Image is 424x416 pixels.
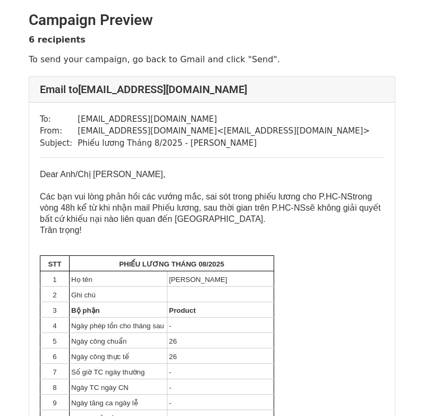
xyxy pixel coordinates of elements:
[167,395,274,410] td: -
[40,113,78,126] td: To:
[40,379,70,395] td: 8
[78,137,370,149] td: Phiếu lương Tháng 8/2025 - [PERSON_NAME]
[29,11,395,29] h2: Campaign Preview
[40,256,70,271] td: STT
[40,364,70,379] td: 7
[40,348,70,364] td: 6
[40,287,70,302] td: 2
[167,271,274,287] td: [PERSON_NAME]
[167,318,274,333] td: -
[40,170,380,235] font: Dear Anh/Chị [PERSON_NAME], Các bạn vui lòng phản hồi các vướng mắc, sai sót trong phiếu lương ch...
[326,192,353,201] span: HC-NS
[70,348,167,364] td: Ngày công thực tế
[70,395,167,410] td: Ngày tăng ca ngày lễ
[78,125,370,137] td: [EMAIL_ADDRESS][DOMAIN_NAME] < [EMAIL_ADDRESS][DOMAIN_NAME] >
[70,364,167,379] td: Số giờ TC ngày thường
[40,125,78,137] td: From:
[70,318,167,333] td: Ngày phép tồn cho tháng sau
[167,333,274,348] td: 26
[40,302,70,318] td: 3
[167,364,274,379] td: -
[70,379,167,395] td: Ngày TC ngày CN
[167,348,274,364] td: 26
[40,395,70,410] td: 9
[70,256,274,271] td: PHIẾU LƯƠNG THÁNG 08/2025
[40,83,384,96] h4: Email to [EMAIL_ADDRESS][DOMAIN_NAME]
[70,271,167,287] td: Họ tên
[78,113,370,126] td: [EMAIL_ADDRESS][DOMAIN_NAME]
[279,203,306,212] span: HC-NS
[40,318,70,333] td: 4
[40,333,70,348] td: 5
[40,137,78,149] td: Subject:
[70,302,167,318] td: Bộ phận
[40,271,70,287] td: 1
[167,379,274,395] td: -
[29,54,395,65] p: To send your campaign, go back to Gmail and click "Send".
[29,35,86,45] strong: 6 recipients
[167,302,274,318] td: Product
[70,287,167,302] td: Ghi chú
[70,333,167,348] td: Ngày công chuẩn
